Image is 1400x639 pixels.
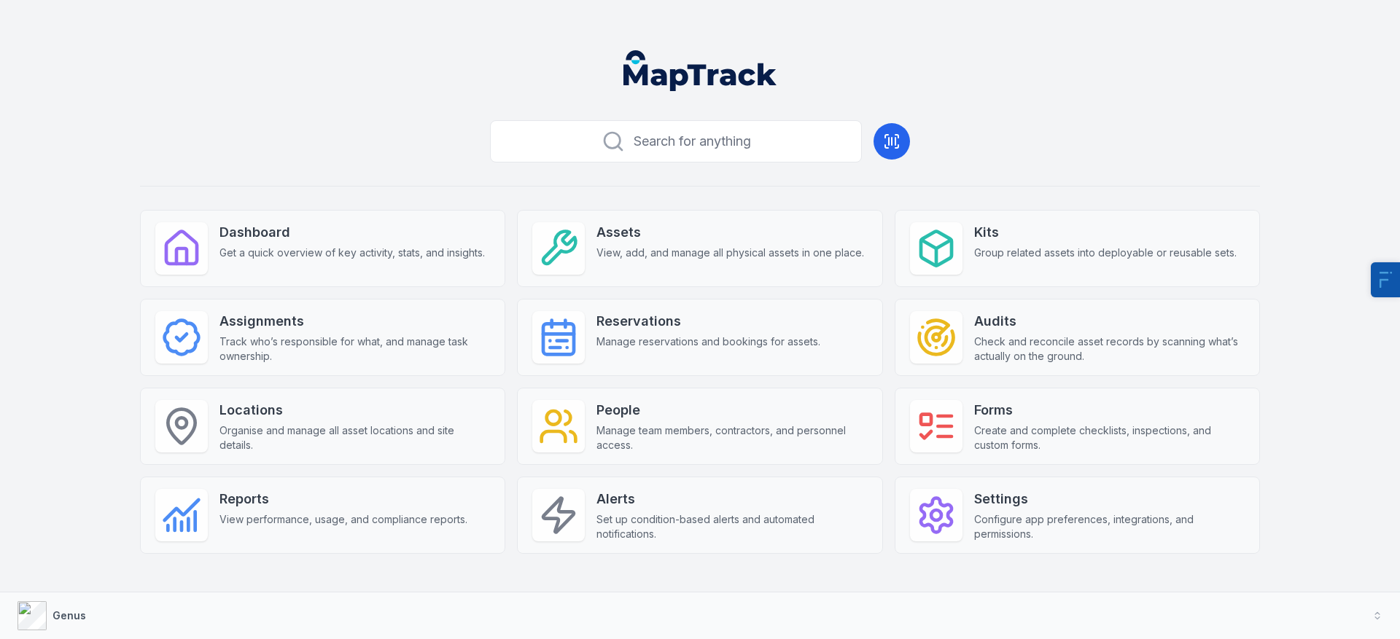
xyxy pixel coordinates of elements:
[140,299,505,376] a: AssignmentsTrack who’s responsible for what, and manage task ownership.
[596,246,864,260] span: View, add, and manage all physical assets in one place.
[974,512,1245,541] span: Configure app preferences, integrations, and permissions.
[219,334,490,364] span: Track who’s responsible for what, and manage task ownership.
[219,246,485,260] span: Get a quick overview of key activity, stats, and insights.
[895,388,1260,465] a: FormsCreate and complete checklists, inspections, and custom forms.
[219,222,485,243] strong: Dashboard
[596,512,867,541] span: Set up condition-based alerts and automated notifications.
[596,489,867,509] strong: Alerts
[52,609,86,622] strong: Genus
[517,388,882,465] a: PeopleManage team members, contractors, and personnel access.
[974,246,1237,260] span: Group related assets into deployable or reusable sets.
[895,477,1260,554] a: SettingsConfigure app preferences, integrations, and permissions.
[895,299,1260,376] a: AuditsCheck and reconcile asset records by scanning what’s actually on the ground.
[219,400,490,420] strong: Locations
[517,299,882,376] a: ReservationsManage reservations and bookings for assets.
[895,210,1260,287] a: KitsGroup related assets into deployable or reusable sets.
[596,334,820,349] span: Manage reservations and bookings for assets.
[140,210,505,287] a: DashboardGet a quick overview of key activity, stats, and insights.
[219,423,490,452] span: Organise and manage all asset locations and site details.
[974,222,1237,243] strong: Kits
[219,512,467,527] span: View performance, usage, and compliance reports.
[600,50,800,91] nav: Global
[596,222,864,243] strong: Assets
[974,334,1245,364] span: Check and reconcile asset records by scanning what’s actually on the ground.
[974,400,1245,420] strong: Forms
[490,120,862,162] button: Search for anything
[596,423,867,452] span: Manage team members, contractors, and personnel access.
[974,489,1245,509] strong: Settings
[219,311,490,332] strong: Assignments
[140,477,505,554] a: ReportsView performance, usage, and compliance reports.
[596,311,820,332] strong: Reservations
[140,388,505,465] a: LocationsOrganise and manage all asset locations and site details.
[634,131,751,152] span: Search for anything
[974,311,1245,332] strong: Audits
[596,400,867,420] strong: People
[517,210,882,287] a: AssetsView, add, and manage all physical assets in one place.
[517,477,882,554] a: AlertsSet up condition-based alerts and automated notifications.
[219,489,467,509] strong: Reports
[974,423,1245,452] span: Create and complete checklists, inspections, and custom forms.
